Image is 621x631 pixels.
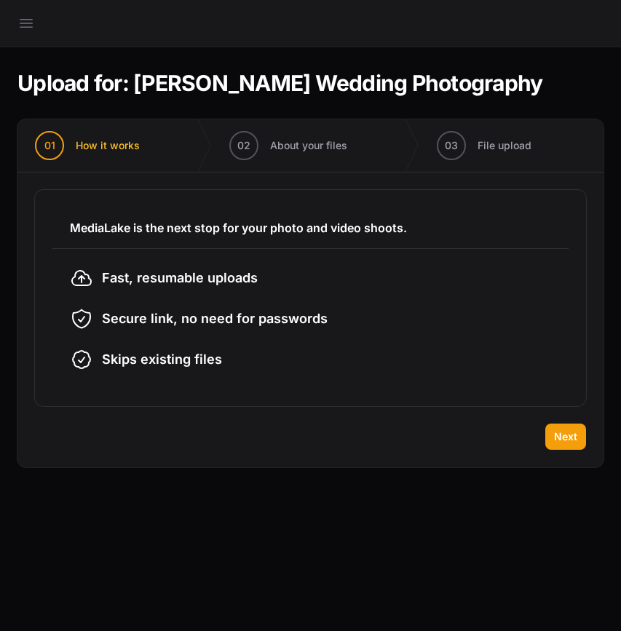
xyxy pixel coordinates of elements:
[17,70,542,96] h1: Upload for: [PERSON_NAME] Wedding Photography
[270,138,347,153] span: About your files
[212,119,365,172] button: 02 About your files
[76,138,140,153] span: How it works
[478,138,531,153] span: File upload
[70,219,551,237] h3: MediaLake is the next stop for your photo and video shoots.
[237,138,250,153] span: 02
[102,349,222,370] span: Skips existing files
[445,138,458,153] span: 03
[545,424,586,450] button: Next
[102,309,328,329] span: Secure link, no need for passwords
[17,119,157,172] button: 01 How it works
[44,138,55,153] span: 01
[419,119,549,172] button: 03 File upload
[554,429,577,444] span: Next
[102,268,258,288] span: Fast, resumable uploads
